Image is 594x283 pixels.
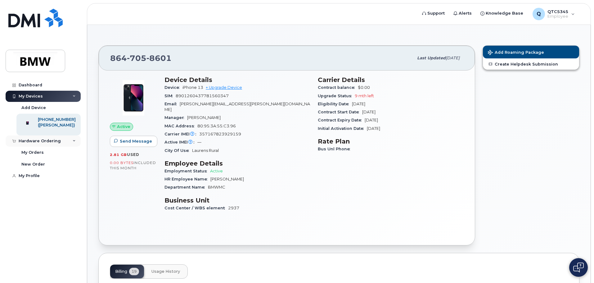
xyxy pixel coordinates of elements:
span: Cost Center / WBS element [164,206,228,210]
span: 8601 [146,53,172,63]
span: BMWMC [208,185,225,189]
span: 2.81 GB [110,153,127,157]
span: Carrier IMEI [164,132,199,136]
span: [DATE] [446,56,460,60]
h3: Device Details [164,76,310,84]
span: [PERSON_NAME] [187,115,221,120]
span: iPhone 13 [182,85,203,90]
span: Usage History [151,269,180,274]
span: Add Roaming Package [488,50,544,56]
span: [DATE] [367,126,380,131]
span: 705 [127,53,146,63]
h3: Carrier Details [318,76,464,84]
span: Active IMEI [164,140,197,144]
h3: Employee Details [164,160,310,167]
span: Initial Activation Date [318,126,367,131]
span: [PERSON_NAME][EMAIL_ADDRESS][PERSON_NAME][DOMAIN_NAME] [164,102,310,112]
span: used [127,152,139,157]
span: Contract balance [318,85,358,90]
img: image20231002-3703462-1ig824h.jpeg [115,79,152,116]
span: Active [210,169,223,173]
span: [DATE] [352,102,365,106]
span: 9 mth left [355,94,374,98]
span: 8901260437781560347 [176,94,229,98]
h3: Business Unit [164,197,310,204]
button: Add Roaming Package [483,46,579,58]
span: [DATE] [362,110,376,114]
span: MAC Address [164,124,197,128]
span: Contract Expiry Date [318,118,365,122]
span: Upgrade Status [318,94,355,98]
span: SIM [164,94,176,98]
span: Department Name [164,185,208,189]
span: $0.00 [358,85,370,90]
a: Create Helpdesk Submission [483,58,579,70]
a: + Upgrade Device [206,85,242,90]
img: Open chat [573,262,584,272]
span: Laurens Rural [192,148,219,153]
span: Employment Status [164,169,210,173]
span: [PERSON_NAME] [210,177,244,181]
span: Active [117,124,130,130]
span: Email [164,102,180,106]
span: [DATE] [365,118,378,122]
span: Last updated [417,56,446,60]
span: Send Message [120,138,152,144]
span: 357167823929159 [199,132,241,136]
span: Contract Start Date [318,110,362,114]
span: Manager [164,115,187,120]
span: Eligibility Date [318,102,352,106]
span: 0.00 Bytes [110,161,133,165]
span: Device [164,85,182,90]
span: City Of Use [164,148,192,153]
span: 2937 [228,206,239,210]
button: Send Message [110,136,157,147]
span: 864 [110,53,172,63]
span: — [197,140,201,144]
span: Bus Unl Phone [318,147,353,151]
span: HR Employee Name [164,177,210,181]
h3: Rate Plan [318,138,464,145]
span: 80:95:3A:55:C3:96 [197,124,236,128]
